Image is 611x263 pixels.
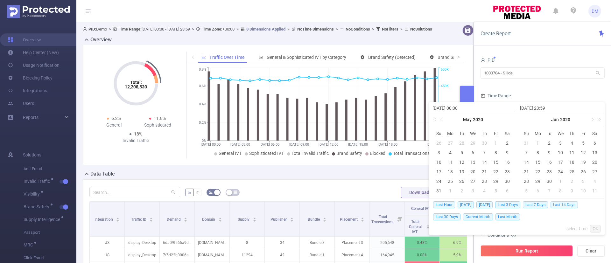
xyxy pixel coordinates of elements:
[591,187,599,195] div: 11
[568,158,576,166] div: 18
[467,157,479,167] td: May 13, 2020
[490,176,502,186] td: May 29, 2020
[503,168,511,176] div: 23
[209,55,245,60] span: Traffic Over Time
[566,131,578,136] span: Th
[92,122,136,128] div: General
[456,129,467,138] th: Tue
[433,167,445,176] td: May 17, 2020
[490,148,502,157] td: May 8, 2020
[566,129,578,138] th: Thu
[456,167,467,176] td: May 19, 2020
[544,131,555,136] span: Tu
[267,55,346,60] span: General & Sophisticated IVT by Category
[458,158,466,166] div: 12
[523,187,530,195] div: 5
[502,148,513,157] td: May 9, 2020
[458,187,466,195] div: 2
[348,142,368,147] tspan: [DATE] 15:00
[456,157,467,167] td: May 12, 2020
[534,139,542,147] div: 1
[532,157,544,167] td: June 15, 2020
[534,187,542,195] div: 6
[479,157,490,167] td: May 14, 2020
[479,167,490,176] td: May 21, 2020
[589,167,600,176] td: June 27, 2020
[532,167,544,176] td: June 22, 2020
[432,104,514,112] input: Start date
[566,176,578,186] td: July 2, 2020
[559,113,571,126] a: 2020
[445,131,456,136] span: Mo
[532,176,544,186] td: June 29, 2020
[555,167,566,176] td: June 24, 2020
[590,225,600,232] a: Ok
[114,137,158,144] div: Invalid Traffic
[481,149,488,156] div: 7
[532,138,544,148] td: June 1, 2020
[458,149,466,156] div: 5
[377,142,397,147] tspan: [DATE] 18:00
[568,149,576,156] div: 11
[201,142,221,147] tspan: [DATE] 00:00
[456,138,467,148] td: April 28, 2020
[578,129,589,138] th: Fri
[481,158,488,166] div: 14
[479,176,490,186] td: May 28, 2020
[502,157,513,167] td: May 16, 2020
[445,176,456,186] td: May 25, 2020
[435,149,443,156] div: 3
[495,201,520,208] span: Last 3 Days
[8,33,41,46] a: Overview
[503,177,511,185] div: 30
[433,148,445,157] td: May 3, 2020
[23,111,39,124] a: Reports
[427,142,446,147] tspan: [DATE] 23:00
[445,129,456,138] th: Mon
[544,167,555,176] td: June 23, 2020
[446,168,454,176] div: 18
[591,177,599,185] div: 4
[456,176,467,186] td: May 26, 2020
[259,55,263,59] i: icon: bar-chart
[83,27,432,31] span: Demo [DATE] 00:00 - [DATE] 23:59 +00:00
[545,168,553,176] div: 23
[23,115,39,120] span: Reports
[83,27,88,31] i: icon: user
[521,157,532,167] td: June 14, 2020
[481,168,488,176] div: 21
[555,138,566,148] td: June 3, 2020
[119,27,142,31] b: Time Range:
[589,186,600,196] td: July 11, 2020
[591,139,599,147] div: 6
[90,170,115,178] h2: Data Table
[433,138,445,148] td: April 26, 2020
[555,131,566,136] span: We
[503,149,511,156] div: 9
[481,177,488,185] div: 28
[481,245,573,257] button: Run Report
[492,168,500,176] div: 22
[481,58,486,63] i: icon: user
[291,151,329,156] span: Total Invalid Traffic
[594,113,602,126] a: Next year (Control + right)
[24,226,76,239] span: Passport
[502,186,513,196] td: June 6, 2020
[555,186,566,196] td: July 8, 2020
[557,139,564,147] div: 3
[438,55,483,60] span: Brand Safety (Blocked)
[579,158,587,166] div: 19
[441,84,449,88] tspan: 450K
[578,167,589,176] td: June 26, 2020
[433,157,445,167] td: May 10, 2020
[393,151,430,156] span: Total Transactions
[370,27,376,31] span: >
[568,139,576,147] div: 4
[467,176,479,186] td: May 27, 2020
[260,142,279,147] tspan: [DATE] 06:00
[199,102,206,107] tspan: 0.4%
[492,149,500,156] div: 8
[557,168,564,176] div: 24
[492,139,500,147] div: 1
[445,167,456,176] td: May 18, 2020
